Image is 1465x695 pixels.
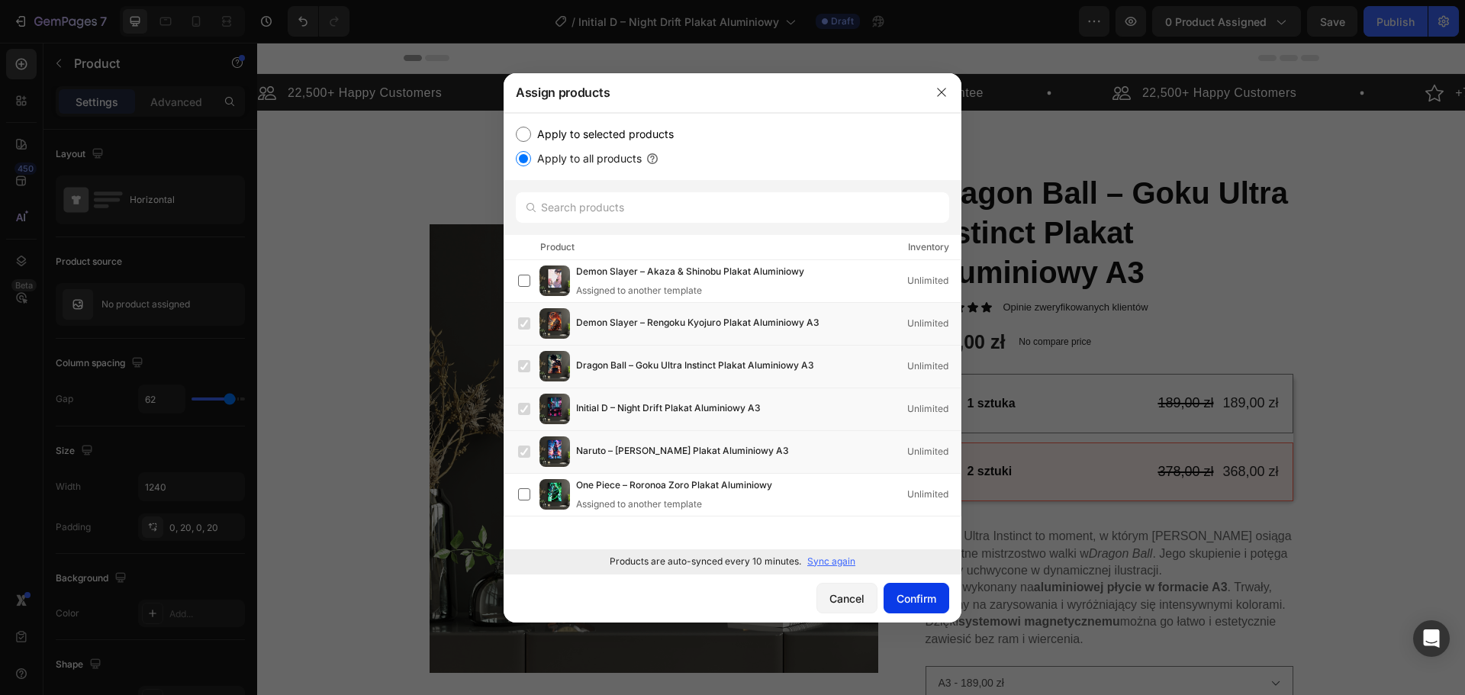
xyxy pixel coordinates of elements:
[884,583,949,613] button: Confirm
[539,436,570,467] img: product-img
[668,285,750,314] div: 189,00 zł
[576,497,797,511] div: Assigned to another template
[829,590,865,607] div: Cancel
[897,590,936,607] div: Confirm
[668,487,1035,602] p: Forma Ultra Instinct to moment, w którym [PERSON_NAME] osiąga absolutne mistrzostwo walki w . Jeg...
[531,125,674,143] label: Apply to selected products
[701,572,863,585] strong: systemowi magnetycznemu
[816,583,877,613] button: Cancel
[576,315,819,332] span: Demon Slayer – Rengoku Kyojuro Plakat Aluminiowy A3
[539,265,570,296] img: product-img
[832,504,896,517] em: Dragon Ball
[807,555,855,568] p: Sync again
[964,350,1022,371] div: 189,00 zł
[576,401,761,417] span: Initial D – Night Drift Plakat Aluminiowy A3
[907,444,961,459] div: Unlimited
[908,240,949,255] div: Inventory
[668,129,1036,251] h1: Dragon Ball – Goku Ultra Instinct Plakat Aluminiowy A3
[31,41,185,60] p: 22,500+ Happy Customers
[504,72,922,112] div: Assign products
[907,401,961,417] div: Unlimited
[343,41,462,60] p: +700 5-Start Review
[620,41,726,60] p: 30 Day Guarantee
[531,150,642,168] label: Apply to all products
[1413,620,1450,657] div: Open Intercom Messenger
[907,316,961,331] div: Unlimited
[885,41,1039,60] p: 22,500+ Happy Customers
[516,192,949,223] input: Search products
[1198,41,1316,60] p: +700 5-Start Review
[576,358,814,375] span: Dragon Ball – Goku Ultra Instinct Plakat Aluminiowy A3
[539,479,570,510] img: product-img
[746,259,891,272] p: Opinie zweryfikowanych klientów
[576,443,789,460] span: Naruto – [PERSON_NAME] Plakat Aluminiowy A3
[576,478,772,494] span: One Piece – Roronoa Zoro Plakat Aluminiowy
[907,273,961,288] div: Unlimited
[761,294,834,304] p: No compare price
[907,487,961,502] div: Unlimited
[964,419,1022,439] div: 368,00 zł
[576,264,804,281] span: Demon Slayer – Akaza & Shinobu Plakat Aluminiowy
[710,421,755,437] p: 2 sztuki
[777,538,971,551] strong: aluminiowej płycie w formacie A3
[576,284,829,298] div: Assigned to another template
[540,240,575,255] div: Product
[539,394,570,424] img: product-img
[899,419,958,439] div: 378,00 zł
[907,359,961,374] div: Unlimited
[539,351,570,381] img: product-img
[710,353,758,369] p: 1 sztuka
[610,555,801,568] p: Products are auto-synced every 10 minutes.
[504,113,961,574] div: />
[539,308,570,339] img: product-img
[899,350,958,371] div: 189,00 zł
